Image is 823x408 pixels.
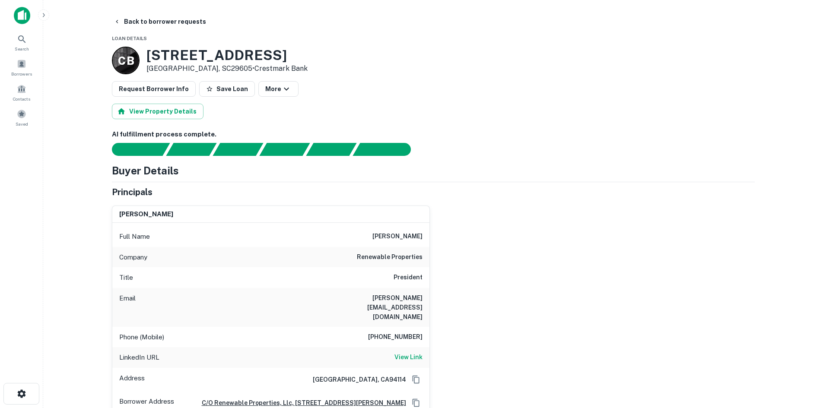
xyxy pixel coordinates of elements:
[119,332,164,342] p: Phone (Mobile)
[199,81,255,97] button: Save Loan
[112,130,755,139] h6: AI fulfillment process complete.
[394,352,423,362] h6: View Link
[118,52,133,69] p: C B
[15,45,29,52] span: Search
[112,186,153,199] h5: Principals
[119,272,133,283] p: Title
[146,63,308,74] p: [GEOGRAPHIC_DATA], SC29605 •
[394,272,423,283] h6: President
[13,95,30,102] span: Contacts
[372,231,423,242] h6: [PERSON_NAME]
[3,81,41,104] a: Contacts
[14,7,30,24] img: capitalize-icon.png
[112,163,179,178] h4: Buyer Details
[119,209,173,219] h6: [PERSON_NAME]
[394,352,423,363] a: View Link
[353,143,421,156] div: AI fulfillment process complete.
[166,143,216,156] div: Your request is received and processing...
[3,106,41,129] a: Saved
[16,120,28,127] span: Saved
[780,339,823,380] iframe: Chat Widget
[410,373,423,386] button: Copy Address
[319,293,423,322] h6: [PERSON_NAME][EMAIL_ADDRESS][DOMAIN_NAME]
[306,375,406,384] h6: [GEOGRAPHIC_DATA], CA94114
[3,31,41,54] a: Search
[368,332,423,342] h6: [PHONE_NUMBER]
[112,81,196,97] button: Request Borrower Info
[258,81,299,97] button: More
[254,64,308,73] a: Crestmark Bank
[213,143,263,156] div: Documents found, AI parsing details...
[112,104,203,119] button: View Property Details
[357,252,423,263] h6: renewable properties
[119,231,150,242] p: Full Name
[119,352,159,363] p: LinkedIn URL
[11,70,32,77] span: Borrowers
[119,293,136,322] p: Email
[259,143,310,156] div: Principals found, AI now looking for contact information...
[306,143,356,156] div: Principals found, still searching for contact information. This may take time...
[119,252,147,263] p: Company
[195,398,406,408] a: c/o renewable properties, llc, [STREET_ADDRESS][PERSON_NAME]
[119,373,145,386] p: Address
[110,14,210,29] button: Back to borrower requests
[146,47,308,63] h3: [STREET_ADDRESS]
[112,36,147,41] span: Loan Details
[102,143,166,156] div: Sending borrower request to AI...
[3,56,41,79] a: Borrowers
